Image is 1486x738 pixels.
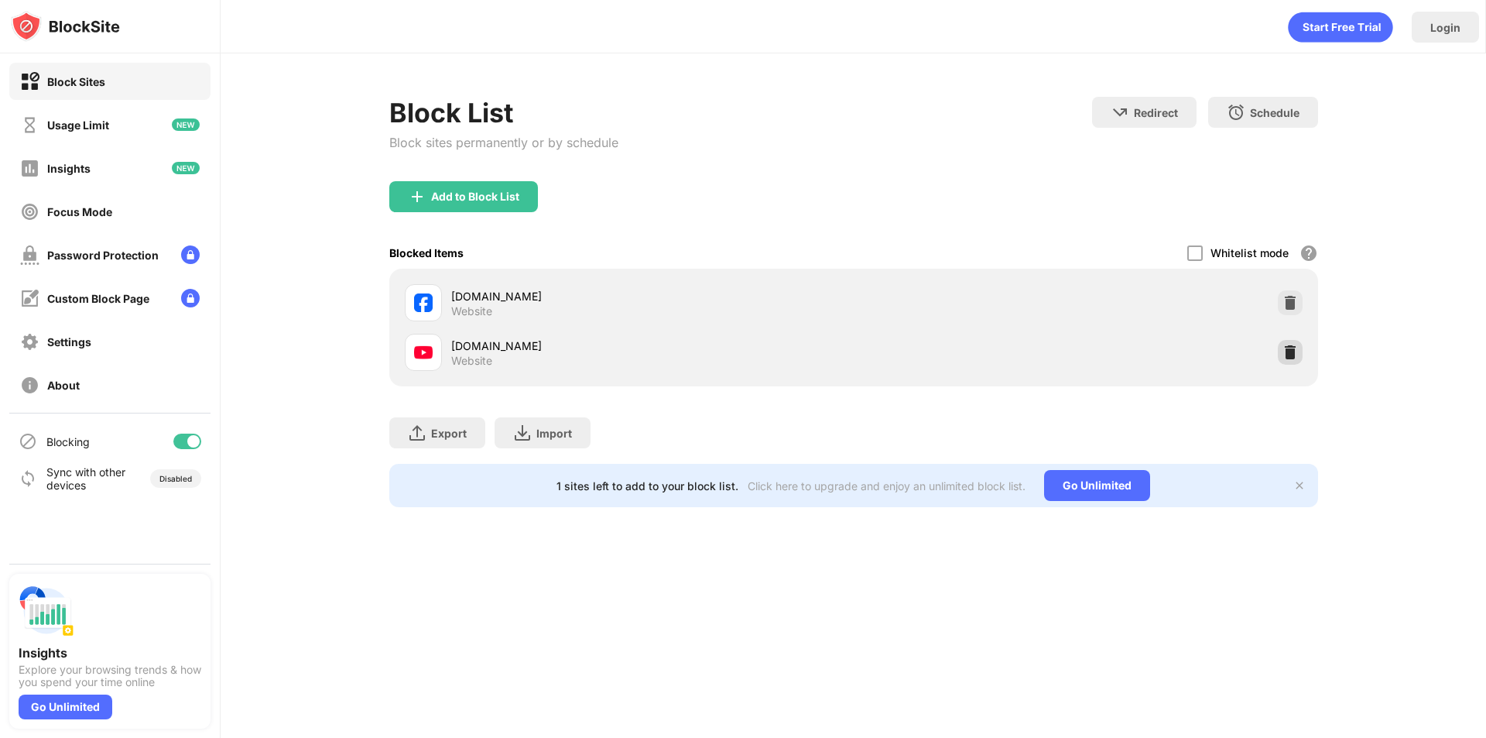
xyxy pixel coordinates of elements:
div: Insights [47,162,91,175]
img: favicons [414,293,433,312]
div: About [47,379,80,392]
div: Export [431,427,467,440]
img: about-off.svg [20,376,39,395]
div: Usage Limit [47,118,109,132]
img: block-on.svg [20,72,39,91]
img: password-protection-off.svg [20,245,39,265]
div: Go Unlimited [1044,470,1150,501]
img: blocking-icon.svg [19,432,37,451]
div: Schedule [1250,106,1299,119]
div: Go Unlimited [19,695,112,719]
div: 1 sites left to add to your block list. [556,479,738,493]
div: Sync with other devices [46,465,126,492]
div: [DOMAIN_NAME] [451,288,854,304]
div: Blocked Items [389,246,464,259]
div: Import [536,427,572,440]
div: Login [1430,21,1460,34]
img: new-icon.svg [172,118,200,131]
img: lock-menu.svg [181,289,200,307]
div: Insights [19,645,201,661]
img: new-icon.svg [172,162,200,174]
img: favicons [414,343,433,362]
img: x-button.svg [1293,479,1306,492]
img: time-usage-off.svg [20,115,39,135]
div: Click here to upgrade and enjoy an unlimited block list. [748,479,1025,493]
div: animation [1288,12,1393,43]
img: insights-off.svg [20,159,39,178]
div: Block sites permanently or by schedule [389,135,618,150]
div: Block Sites [47,75,105,88]
div: Settings [47,335,91,348]
div: [DOMAIN_NAME] [451,338,854,354]
img: sync-icon.svg [19,469,37,488]
div: Custom Block Page [47,292,149,305]
div: Password Protection [47,249,159,262]
img: lock-menu.svg [181,245,200,264]
div: Block List [389,97,618,129]
img: customize-block-page-off.svg [20,289,39,308]
img: push-insights.svg [19,583,74,639]
div: Redirect [1134,106,1178,119]
div: Add to Block List [431,191,519,203]
div: Disabled [159,474,192,483]
img: focus-off.svg [20,202,39,221]
img: logo-blocksite.svg [11,11,120,42]
div: Whitelist mode [1210,246,1289,259]
div: Blocking [46,435,90,448]
div: Website [451,304,492,318]
div: Explore your browsing trends & how you spend your time online [19,664,201,688]
div: Focus Mode [47,205,112,218]
img: settings-off.svg [20,332,39,352]
div: Website [451,354,492,368]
